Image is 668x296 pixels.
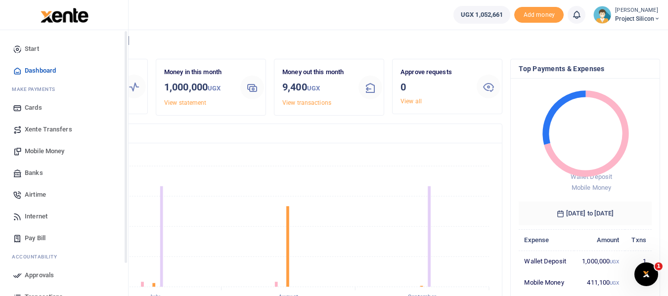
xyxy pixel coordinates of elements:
li: Toup your wallet [514,7,564,23]
span: countability [19,253,57,260]
a: View statement [164,99,206,106]
a: Cards [8,97,120,119]
a: Start [8,38,120,60]
a: profile-user [PERSON_NAME] Project Silicon [593,6,660,24]
a: UGX 1,052,661 [453,6,510,24]
td: 411,100 [574,272,624,293]
td: 2 [625,272,652,293]
a: Approvals [8,264,120,286]
a: View transactions [282,99,331,106]
small: [PERSON_NAME] [615,6,660,15]
span: Banks [25,168,43,178]
small: UGX [208,85,221,92]
a: logo-small logo-large logo-large [40,11,89,18]
h4: Hello [PERSON_NAME] [38,35,660,46]
h3: 0 [401,80,469,94]
iframe: Intercom live chat [634,262,658,286]
a: Mobile Money [8,140,120,162]
span: Add money [514,7,564,23]
a: Airtime [8,184,120,206]
span: UGX 1,052,661 [461,10,503,20]
span: Mobile Money [572,184,611,191]
td: Mobile Money [519,272,574,293]
td: Wallet Deposit [519,251,574,272]
img: profile-user [593,6,611,24]
img: logo-large [41,8,89,23]
li: Ac [8,249,120,264]
th: Amount [574,229,624,251]
span: Cards [25,103,42,113]
a: Xente Transfers [8,119,120,140]
span: Start [25,44,39,54]
p: Money out this month [282,67,351,78]
span: Approvals [25,270,54,280]
a: Internet [8,206,120,227]
span: Airtime [25,190,46,200]
span: ake Payments [17,85,55,93]
span: Xente Transfers [25,125,72,134]
span: Mobile Money [25,146,64,156]
span: Pay Bill [25,233,45,243]
h4: Top Payments & Expenses [519,63,652,74]
span: 1 [655,262,663,270]
td: 1 [625,251,652,272]
a: Banks [8,162,120,184]
p: Approve requests [401,67,469,78]
span: Internet [25,211,47,221]
h3: 1,000,000 [164,80,232,96]
th: Txns [625,229,652,251]
th: Expense [519,229,574,251]
li: M [8,82,120,97]
a: Pay Bill [8,227,120,249]
p: Money in this month [164,67,232,78]
span: Wallet Deposit [571,173,612,180]
h4: Transactions Overview [46,128,494,139]
a: Dashboard [8,60,120,82]
a: Add money [514,10,564,18]
small: UGX [307,85,320,92]
h6: [DATE] to [DATE] [519,202,652,225]
small: UGX [610,259,619,264]
a: View all [401,98,422,105]
span: Project Silicon [615,14,660,23]
li: Wallet ballance [449,6,514,24]
small: UGX [610,280,619,286]
h3: 9,400 [282,80,351,96]
td: 1,000,000 [574,251,624,272]
span: Dashboard [25,66,56,76]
